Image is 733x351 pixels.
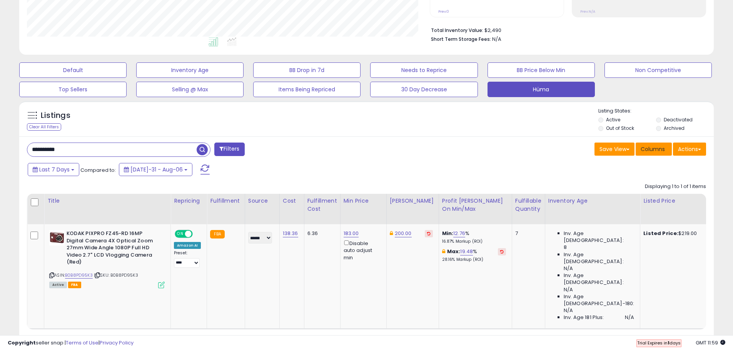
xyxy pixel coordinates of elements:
[307,230,334,237] div: 6.36
[431,27,483,34] b: Total Inventory Value:
[47,197,167,205] div: Title
[390,197,436,205] div: [PERSON_NAME]
[488,82,595,97] button: Hüma
[8,339,36,346] strong: Copyright
[438,9,449,14] small: Prev: 0
[442,230,454,237] b: Min:
[442,197,509,213] div: Profit [PERSON_NAME] on Min/Max
[431,36,491,42] b: Short Term Storage Fees:
[130,166,183,173] span: [DATE]-31 - Aug-06
[370,82,478,97] button: 30 Day Decrease
[344,239,381,261] div: Disable auto adjust min
[606,125,634,131] label: Out of Stock
[175,231,185,237] span: ON
[344,197,383,205] div: Min Price
[564,251,634,265] span: Inv. Age [DEMOGRAPHIC_DATA]:
[548,197,637,205] div: Inventory Age
[49,282,67,288] span: All listings currently available for purchase on Amazon
[370,62,478,78] button: Needs to Reprice
[442,249,445,254] i: This overrides the store level max markup for this listing
[668,340,670,346] b: 1
[174,242,201,249] div: Amazon AI
[696,339,725,346] span: 2025-08-14 11:59 GMT
[8,339,134,347] div: seller snap | |
[283,230,298,237] a: 138.36
[65,272,93,279] a: B0B8PD95K3
[580,9,595,14] small: Prev: N/A
[248,197,276,205] div: Source
[442,239,506,244] p: 16.87% Markup (ROI)
[643,197,710,205] div: Listed Price
[515,230,539,237] div: 7
[136,82,244,97] button: Selling @ Max
[27,123,61,131] div: Clear All Filters
[395,230,412,237] a: 200.00
[643,230,678,237] b: Listed Price:
[492,35,501,43] span: N/A
[192,231,204,237] span: OFF
[253,82,361,97] button: Items Being Repriced
[641,145,665,153] span: Columns
[174,250,201,268] div: Preset:
[39,166,70,173] span: Last 7 Days
[136,62,244,78] button: Inventory Age
[447,248,461,255] b: Max:
[564,230,634,244] span: Inv. Age [DEMOGRAPHIC_DATA]:
[214,143,244,156] button: Filters
[594,143,634,156] button: Save View
[431,25,700,34] li: $2,490
[210,197,241,205] div: Fulfillment
[283,197,301,205] div: Cost
[564,286,573,293] span: N/A
[442,248,506,262] div: %
[636,143,672,156] button: Columns
[66,339,99,346] a: Terms of Use
[645,183,706,190] div: Displaying 1 to 1 of 1 items
[390,231,393,236] i: This overrides the store level Dynamic Max Price for this listing
[245,194,279,224] th: CSV column name: cust_attr_1_Source
[80,166,116,174] span: Compared to:
[598,107,714,115] p: Listing States:
[67,230,160,268] b: KODAK PIXPRO FZ45-RD 16MP Digital Camera 4X Optical Zoom 27mm Wide Angle 1080P Full HD Video 2.7"...
[28,163,79,176] button: Last 7 Days
[564,272,634,286] span: Inv. Age [DEMOGRAPHIC_DATA]:
[41,110,70,121] h5: Listings
[439,194,512,224] th: The percentage added to the cost of goods (COGS) that forms the calculator for Min & Max prices.
[427,232,431,235] i: Revert to store-level Dynamic Max Price
[100,339,134,346] a: Privacy Policy
[19,62,127,78] button: Default
[564,244,567,251] span: 8
[460,248,473,255] a: 19.48
[453,230,465,237] a: 12.76
[564,307,573,314] span: N/A
[49,230,65,245] img: 41moA8KT4pL._SL40_.jpg
[442,257,506,262] p: 28.16% Markup (ROI)
[643,230,707,237] div: $219.00
[49,230,165,287] div: ASIN:
[442,230,506,244] div: %
[94,272,138,278] span: | SKU: B0B8PD95K3
[210,230,224,238] small: FBA
[564,314,604,321] span: Inv. Age 181 Plus:
[68,282,81,288] span: FBA
[19,82,127,97] button: Top Sellers
[664,116,693,123] label: Deactivated
[119,163,192,176] button: [DATE]-31 - Aug-06
[664,125,685,131] label: Archived
[253,62,361,78] button: BB Drop in 7d
[488,62,595,78] button: BB Price Below Min
[673,143,706,156] button: Actions
[500,250,504,254] i: Revert to store-level Max Markup
[606,116,620,123] label: Active
[307,197,337,213] div: Fulfillment Cost
[515,197,542,213] div: Fulfillable Quantity
[625,314,634,321] span: N/A
[564,265,573,272] span: N/A
[344,230,359,237] a: 183.00
[637,340,681,346] span: Trial Expires in days
[564,293,634,307] span: Inv. Age [DEMOGRAPHIC_DATA]-180:
[174,197,204,205] div: Repricing
[604,62,712,78] button: Non Competitive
